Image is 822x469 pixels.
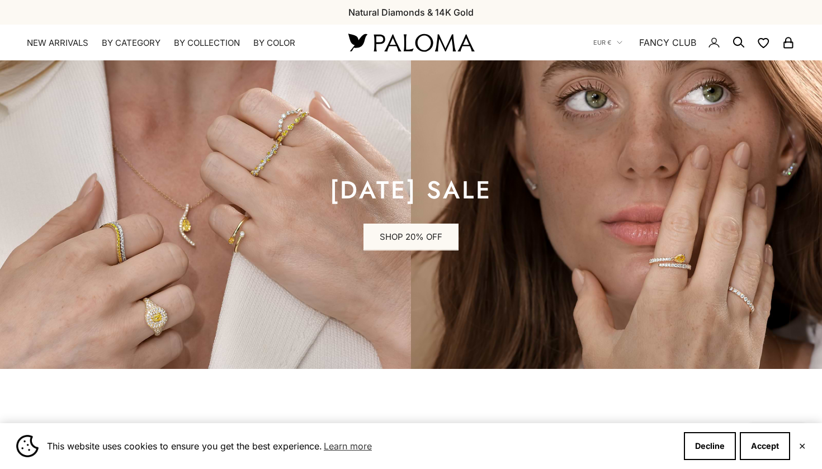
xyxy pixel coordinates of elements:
[102,37,160,49] summary: By Category
[684,432,736,460] button: Decline
[740,432,790,460] button: Accept
[330,179,492,201] p: [DATE] sale
[27,37,322,49] nav: Primary navigation
[253,37,295,49] summary: By Color
[593,37,611,48] span: EUR €
[639,35,696,50] a: FANCY CLUB
[322,438,374,454] a: Learn more
[593,37,622,48] button: EUR €
[16,435,39,457] img: Cookie banner
[27,37,88,49] a: NEW ARRIVALS
[174,37,240,49] summary: By Collection
[348,5,474,20] p: Natural Diamonds & 14K Gold
[363,224,459,250] a: SHOP 20% OFF
[593,25,795,60] nav: Secondary navigation
[47,438,675,454] span: This website uses cookies to ensure you get the best experience.
[799,443,806,449] button: Close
